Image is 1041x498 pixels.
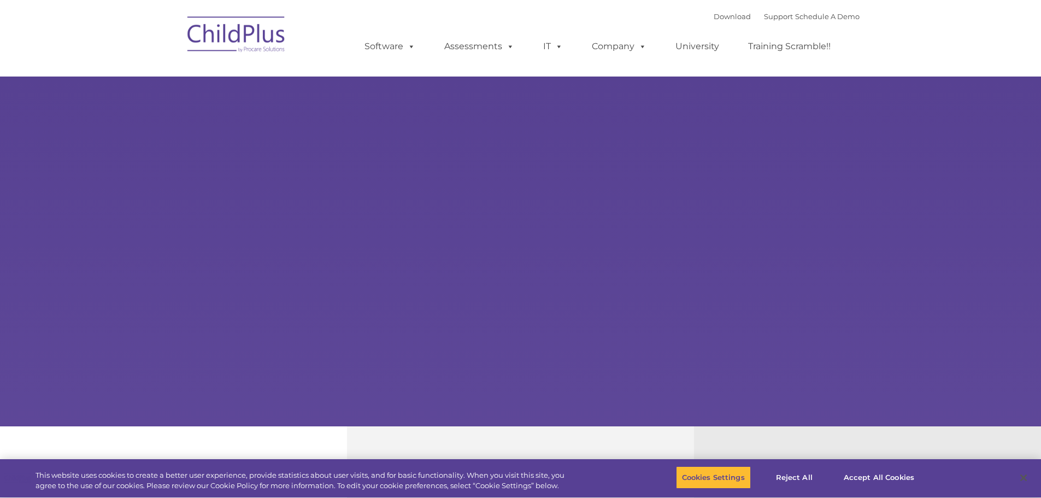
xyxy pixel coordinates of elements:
img: ChildPlus by Procare Solutions [182,9,291,63]
a: Training Scramble!! [737,36,842,57]
button: Cookies Settings [676,466,751,489]
a: Company [581,36,657,57]
a: Schedule A Demo [795,12,860,21]
button: Close [1011,466,1036,490]
a: Software [354,36,426,57]
a: Support [764,12,793,21]
a: IT [532,36,574,57]
button: Reject All [760,466,828,489]
a: Assessments [433,36,525,57]
div: This website uses cookies to create a better user experience, provide statistics about user visit... [36,470,573,491]
a: Download [714,12,751,21]
a: University [664,36,730,57]
button: Accept All Cookies [838,466,920,489]
font: | [714,12,860,21]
